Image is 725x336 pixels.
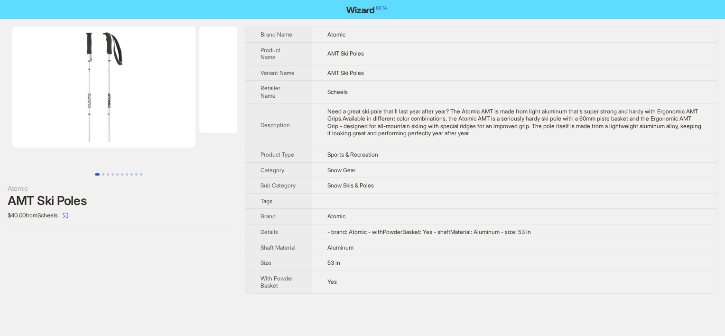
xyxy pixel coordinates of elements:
[126,173,128,176] button: Go to slide 7
[327,88,348,95] span: Scheels
[327,50,364,57] span: AMT Ski Poles
[260,228,278,235] span: Details
[260,31,292,38] span: Brand Name
[12,27,195,148] img: AMT Ski Poles AMT Ski Poles image 1
[63,213,68,218] span: select
[260,275,293,289] span: With Powder Basket
[140,173,142,176] button: Go to slide 10
[199,27,360,133] img: AMT Ski Poles AMT Ski Poles image 2
[135,173,138,176] button: Go to slide 9
[112,173,114,176] button: Go to slide 4
[130,173,133,176] button: Go to slide 8
[327,69,364,76] span: AMT Ski Poles
[260,167,284,174] span: Category
[260,244,296,251] span: Shaft Material
[327,228,531,235] span: - brand: Atomic - withPowderBasket: Yes - shaftMaterial: Aluminum - size: 53 in
[102,173,104,176] button: Go to slide 2
[260,182,296,189] span: Sub Category
[327,151,378,158] span: Sports & Recreation
[107,173,109,176] button: Go to slide 3
[260,151,294,158] span: Product Type
[121,173,123,176] button: Go to slide 6
[8,194,230,208] div: AMT Ski Poles
[260,84,280,99] span: Retailer Name
[327,108,702,137] div: Need a great ski pole that'll last year after year? The Atomic AMT is made from light aluminum th...
[260,69,295,76] span: Variant Name
[327,167,355,174] span: Snow Gear
[8,183,230,194] div: Atomic
[327,182,374,189] span: Snow Skis & Poles
[260,259,271,266] span: Size
[116,173,119,176] button: Go to slide 5
[260,47,280,61] span: Product Name
[327,213,345,220] span: Atomic
[8,208,230,223] div: $40.00 from Scheels
[260,213,276,220] span: Brand
[260,197,272,205] span: Tags
[260,121,290,129] span: Description
[327,259,340,266] span: 53 in
[327,244,353,251] span: Aluminum
[95,173,100,176] button: Go to slide 1
[327,31,345,38] span: Atomic
[327,278,337,285] span: Yes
